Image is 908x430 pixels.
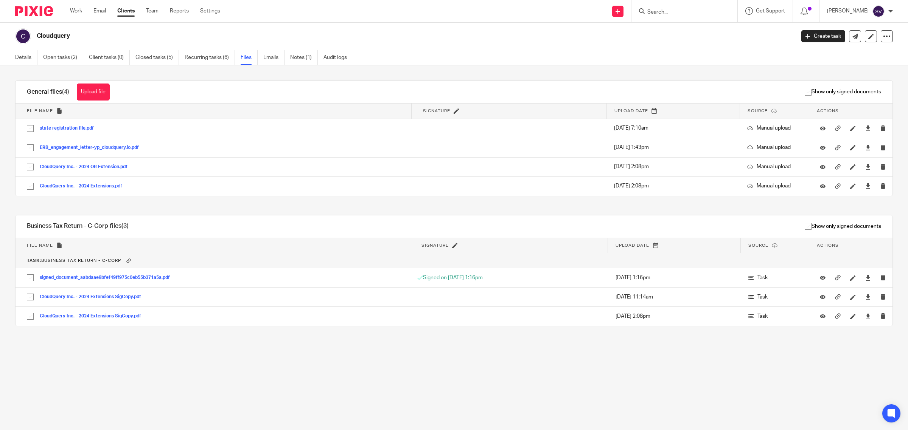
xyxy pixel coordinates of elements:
span: Show only signed documents [805,88,881,96]
p: [DATE] 1:16pm [616,274,733,282]
a: Download [865,274,871,282]
a: Create task [801,30,845,42]
button: Upload file [77,84,110,101]
p: Task [748,312,802,320]
p: [DATE] 2:08pm [616,312,733,320]
a: Closed tasks (5) [135,50,179,65]
span: Actions [817,243,839,247]
span: Upload date [614,109,648,113]
a: Email [93,7,106,15]
input: Select [23,179,37,193]
a: Download [865,293,871,301]
p: Task [748,293,802,301]
p: [DATE] 2:08pm [614,182,732,190]
a: Download [865,144,871,151]
span: Show only signed documents [805,223,881,230]
a: Files [241,50,258,65]
a: Details [15,50,37,65]
a: Settings [200,7,220,15]
p: Manual upload [747,144,802,151]
input: Select [23,160,37,174]
span: Signature [421,243,449,247]
span: File name [27,109,53,113]
p: Manual upload [747,124,802,132]
button: signed_document_aabdaae8bfef49ff975c0eb55b371a5a.pdf [40,275,176,280]
h1: General files [27,88,69,96]
a: Emails [263,50,285,65]
p: Manual upload [747,182,802,190]
p: [DATE] 1:43pm [614,144,732,151]
a: Open tasks (2) [43,50,83,65]
button: CloudQuery Inc. - 2024 OR Extension.pdf [40,164,133,170]
p: [PERSON_NAME] [827,7,869,15]
input: Select [23,309,37,323]
button: CloudQuery Inc. - 2024 Extensions.pdf [40,184,128,189]
input: Select [23,271,37,285]
span: Upload date [616,243,649,247]
input: Select [23,290,37,304]
h2: Cloudquery [37,32,639,40]
a: Download [865,163,871,170]
a: Clients [117,7,135,15]
input: Search [647,9,715,16]
img: svg%3E [15,28,31,44]
p: [DATE] 11:14am [616,293,733,301]
a: Download [865,312,871,320]
button: CloudQuery Inc. - 2024 Extensions SigCopy.pdf [40,294,147,300]
p: [DATE] 7:10am [614,124,732,132]
input: Select [23,141,37,155]
img: Pixie [15,6,53,16]
img: svg%3E [872,5,885,17]
span: Business Tax Return - C-Corp [27,258,121,263]
button: ERB_engagement_letter-yp_cloudquery.io.pdf [40,145,145,150]
a: Audit logs [323,50,353,65]
a: Client tasks (0) [89,50,130,65]
a: Download [865,124,871,132]
p: Signed on [DATE] 1:16pm [417,274,600,282]
a: Download [865,182,871,190]
p: Task [748,274,802,282]
p: [DATE] 2:08pm [614,163,732,170]
span: File name [27,243,53,247]
b: Task: [27,258,41,263]
span: Actions [817,109,839,113]
h1: Business Tax Return - C-Corp files [27,222,129,230]
span: Source [748,109,768,113]
span: Get Support [756,8,785,14]
a: Reports [170,7,189,15]
a: Work [70,7,82,15]
a: Notes (1) [290,50,318,65]
span: (4) [62,89,69,95]
button: CloudQuery Inc. - 2024 Extensions SigCopy.pdf [40,314,147,319]
a: Team [146,7,159,15]
span: Signature [423,109,450,113]
button: state registration file.pdf [40,126,100,131]
span: (3) [121,223,129,229]
p: Manual upload [747,163,802,170]
a: Recurring tasks (6) [185,50,235,65]
input: Select [23,121,37,136]
span: Source [748,243,768,247]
